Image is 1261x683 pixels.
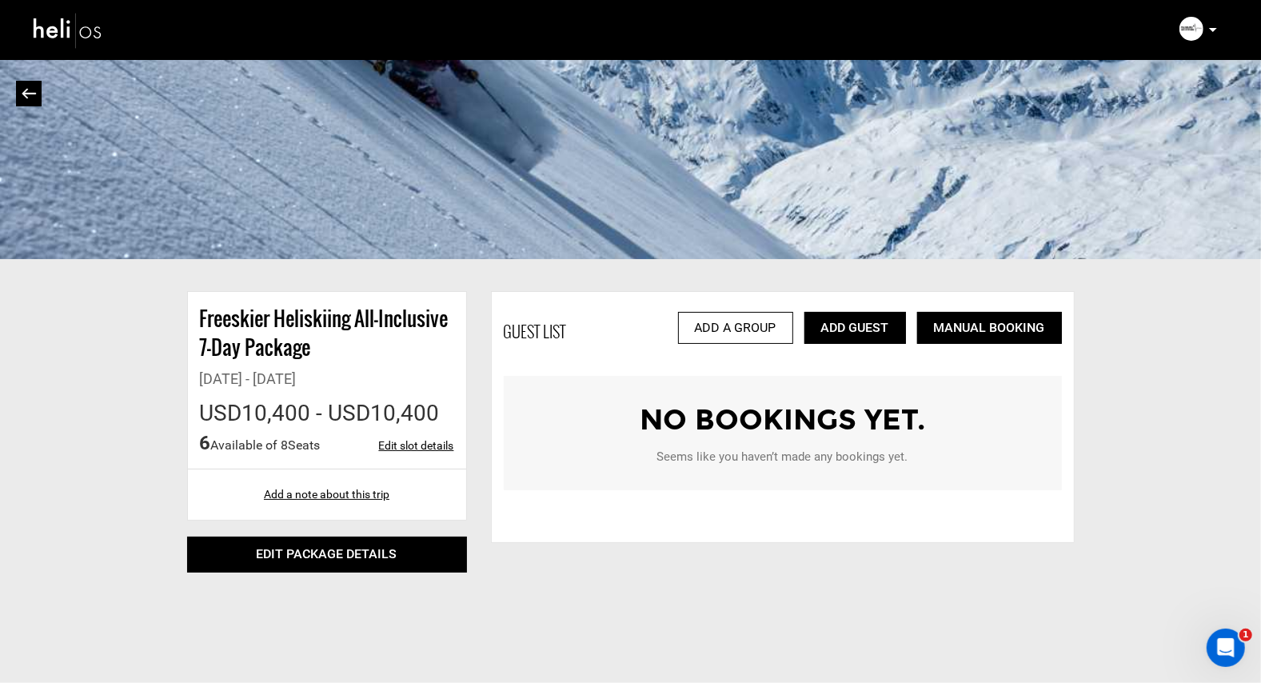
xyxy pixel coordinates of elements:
div: [DATE] - [DATE] [200,369,454,389]
img: heli-logo [32,9,104,51]
span: s [314,437,321,453]
a: Edit package details [257,546,397,561]
span: Seat [289,437,314,453]
div: Guest List [504,320,566,343]
div: Available of 8 [200,429,321,457]
img: next [22,88,37,99]
iframe: Intercom live chat [1207,629,1245,667]
p: Seems like you haven’t made any bookings yet. [512,449,1054,465]
div: USD10,400 - USD10,400 [200,397,454,429]
a: Add a Group [678,312,793,344]
img: 2fc09df56263535bfffc428f72fcd4c8.png [1179,17,1203,41]
a: Edit slot details [379,437,454,453]
span: 6 [200,432,211,454]
div: No Bookings Yet. [512,400,1054,441]
a: Manual Booking [917,312,1062,344]
a: Add a note about this trip [264,488,389,501]
button: Edit package details [187,537,467,573]
span: 1 [1239,629,1252,641]
a: Freeskier Heliskiing All-Inclusive 7-Day Package [200,303,449,361]
a: Add Guest [804,312,906,344]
